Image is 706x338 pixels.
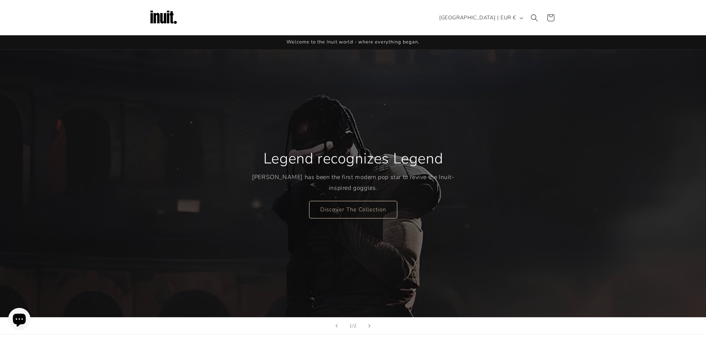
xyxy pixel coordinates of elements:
span: 1 [349,322,352,329]
button: Previous slide [328,318,345,334]
span: Welcome to the Inuit world - where everything began. [286,39,420,45]
inbox-online-store-chat: Shopify online store chat [6,308,33,332]
h2: Legend recognizes Legend [263,149,443,168]
summary: Search [526,10,543,26]
span: / [352,322,354,329]
img: Inuit Logo [149,3,178,33]
button: [GEOGRAPHIC_DATA] | EUR € [435,11,526,25]
div: Announcement [149,35,557,49]
a: Discover The Collection [309,201,397,218]
span: 2 [354,322,357,329]
button: Next slide [361,318,378,334]
p: [PERSON_NAME] has been the first modern pop star to revive the Inuit-inspired goggles. [252,172,454,194]
span: [GEOGRAPHIC_DATA] | EUR € [439,14,516,22]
